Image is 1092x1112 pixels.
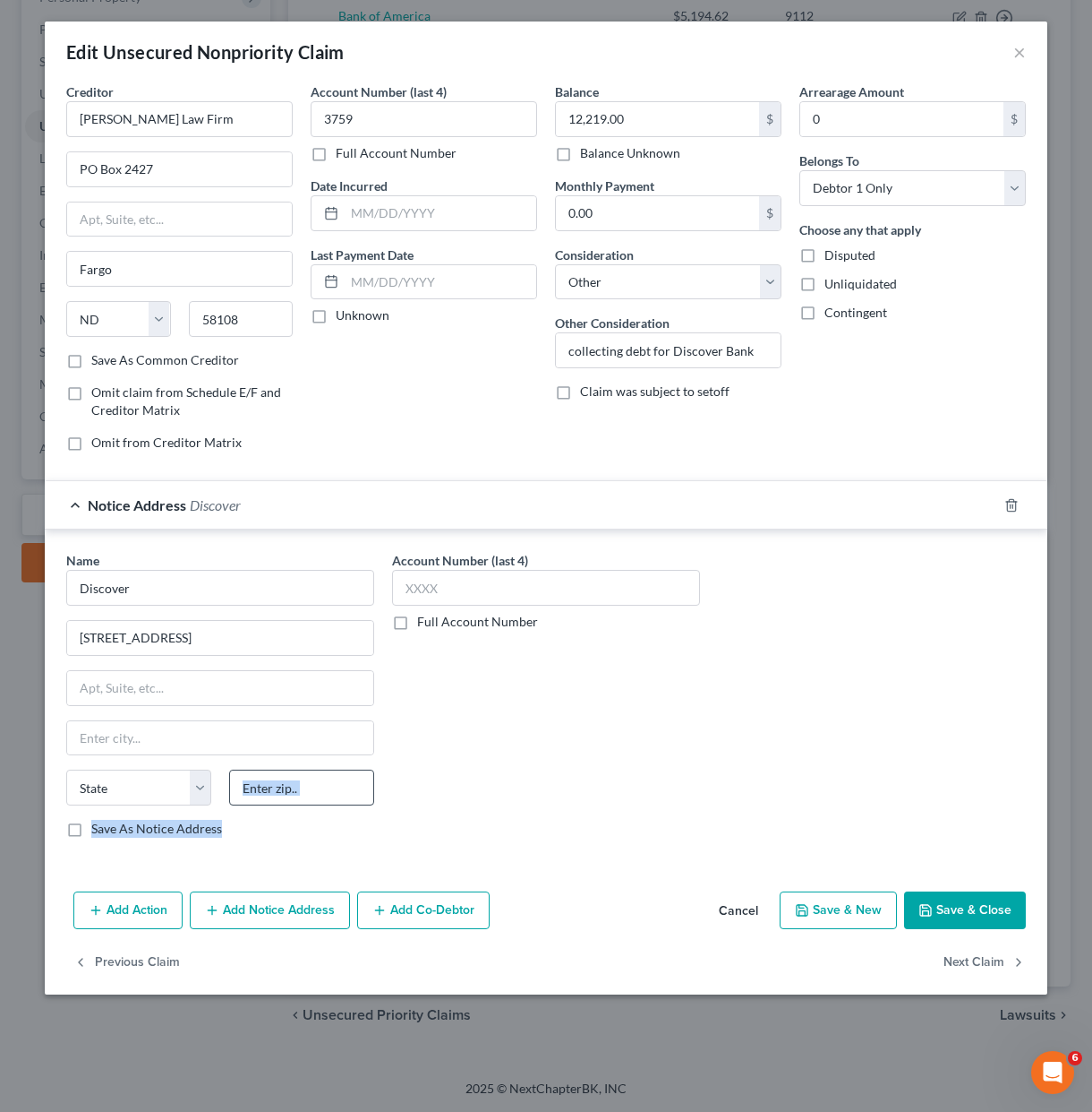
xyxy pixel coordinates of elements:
button: Add Action [73,892,183,929]
button: Add Co-Debtor [357,892,490,929]
span: Creditor [66,84,114,99]
input: XXXX [311,101,537,137]
button: × [1013,41,1026,63]
label: Full Account Number [336,144,456,162]
label: Monthly Payment [555,177,654,195]
div: $ [759,102,781,136]
label: Save As Notice Address [91,820,222,838]
input: Search creditor by name... [66,101,293,137]
input: XXXX [392,570,700,606]
input: Enter city... [67,721,373,755]
label: Choose any that apply [799,220,921,239]
input: Apt, Suite, etc... [67,203,292,237]
button: Save & New [780,892,897,929]
input: 0.00 [556,102,759,136]
label: Last Payment Date [311,246,414,264]
div: $ [759,196,781,230]
input: Enter zip.. [229,770,374,806]
label: Save As Common Creditor [91,351,239,369]
button: Next Claim [943,944,1026,981]
span: Belongs To [799,153,859,168]
label: Other Consideration [555,314,670,332]
label: Consideration [555,246,634,264]
input: Enter zip... [189,301,294,337]
label: Full Account Number [417,613,538,631]
input: 0.00 [800,102,1003,136]
input: Enter city... [67,252,292,286]
span: Name [66,553,99,568]
span: Omit claim from Schedule E/F and Creditor Matrix [91,384,281,418]
span: Contingent [824,305,887,320]
div: Edit Unsecured Nonpriority Claim [66,39,345,65]
label: Account Number (last 4) [311,82,447,101]
iframe: Intercom live chat [1031,1051,1074,1094]
input: Enter address... [67,152,292,186]
button: Cancel [704,893,772,929]
label: Balance Unknown [580,144,680,162]
input: Search by name... [66,570,374,606]
span: Omit from Creditor Matrix [91,435,242,450]
span: Discover [190,496,241,513]
span: Disputed [824,247,875,263]
label: Arrearage Amount [799,82,904,101]
div: $ [1003,102,1025,136]
label: Unknown [336,306,389,324]
label: Account Number (last 4) [392,551,528,570]
label: Date Incurred [311,177,388,195]
button: Add Notice Address [190,892,350,929]
span: Claim was subject to setoff [580,384,729,399]
input: Apt, Suite, etc... [67,671,373,705]
span: Notice Address [88,496,186,513]
input: MM/DD/YYYY [345,196,536,230]
label: Balance [555,82,599,101]
input: 0.00 [556,196,759,230]
button: Previous Claim [73,944,180,981]
input: MM/DD/YYYY [345,265,536,299]
input: Enter address... [67,621,373,655]
input: Specify... [556,333,781,367]
button: Save & Close [904,892,1026,929]
span: 6 [1068,1051,1082,1065]
span: Unliquidated [824,276,897,291]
